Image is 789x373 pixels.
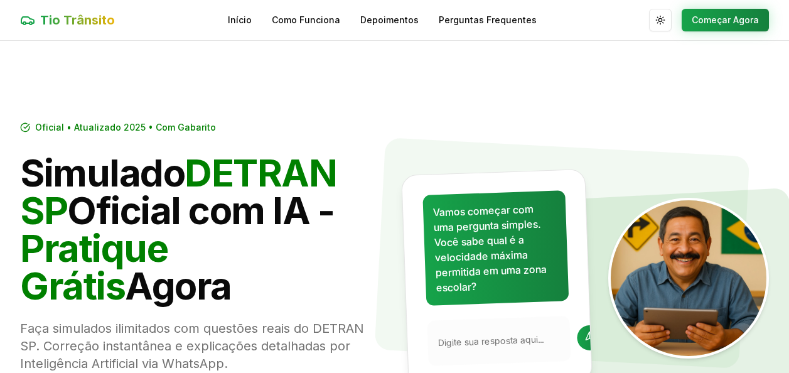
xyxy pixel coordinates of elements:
a: Tio Trânsito [20,11,115,29]
a: Perguntas Frequentes [439,14,537,26]
span: Oficial • Atualizado 2025 • Com Gabarito [35,121,216,134]
span: Pratique Grátis [20,225,168,308]
p: Faça simulados ilimitados com questões reais do DETRAN SP. Correção instantânea e explicações det... [20,320,385,372]
p: Vamos começar com uma pergunta simples. Você sabe qual é a velocidade máxima permitida em uma zon... [432,201,557,296]
h1: Simulado Oficial com IA - Agora [20,154,385,305]
a: Depoimentos [360,14,419,26]
a: Início [228,14,252,26]
span: DETRAN SP [20,150,336,233]
button: Começar Agora [682,9,769,31]
span: Tio Trânsito [40,11,115,29]
a: Como Funciona [272,14,340,26]
input: Digite sua resposta aqui... [437,332,570,349]
img: Tio Trânsito [608,198,769,359]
